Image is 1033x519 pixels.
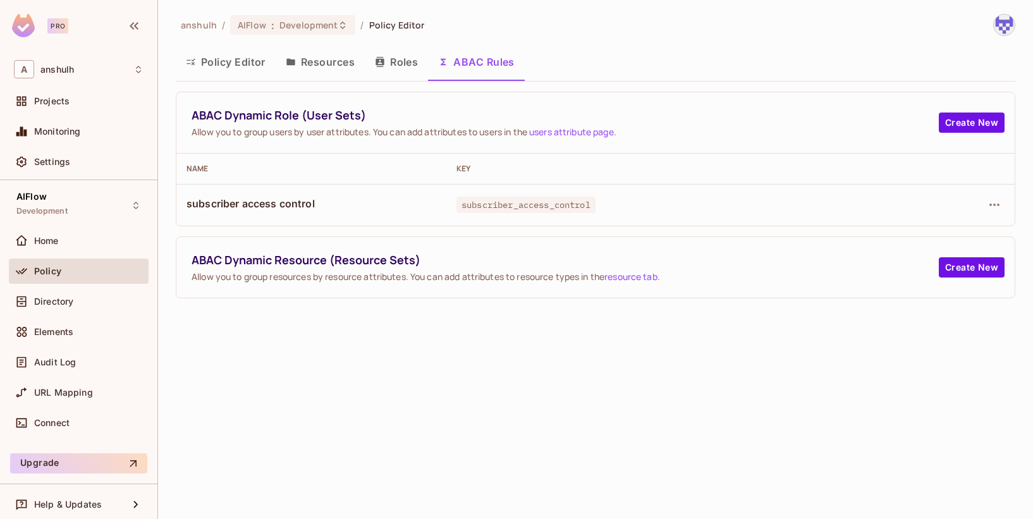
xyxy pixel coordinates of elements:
[16,192,47,202] span: AIFlow
[186,197,436,211] span: subscriber access control
[34,418,70,428] span: Connect
[428,46,525,78] button: ABAC Rules
[34,96,70,106] span: Projects
[14,60,34,78] span: A
[34,157,70,167] span: Settings
[34,296,73,307] span: Directory
[34,499,102,510] span: Help & Updates
[34,236,59,246] span: Home
[994,15,1015,35] img: anshulh.work@gmail.com
[34,327,73,337] span: Elements
[192,252,939,268] span: ABAC Dynamic Resource (Resource Sets)
[186,164,436,174] div: Name
[939,113,1005,133] button: Create New
[34,126,81,137] span: Monitoring
[360,19,364,31] li: /
[939,257,1005,278] button: Create New
[12,14,35,37] img: SReyMgAAAABJRU5ErkJggg==
[40,64,74,75] span: Workspace: anshulh
[456,164,889,174] div: Key
[192,271,939,283] span: Allow you to group resources by resource attributes. You can add attributes to resource types in ...
[222,19,225,31] li: /
[34,266,61,276] span: Policy
[192,126,939,138] span: Allow you to group users by user attributes. You can add attributes to users in the .
[192,107,939,123] span: ABAC Dynamic Role (User Sets)
[176,46,276,78] button: Policy Editor
[456,197,596,213] span: subscriber_access_control
[369,19,425,31] span: Policy Editor
[34,357,76,367] span: Audit Log
[529,126,614,138] a: users attribute page
[47,18,68,34] div: Pro
[279,19,338,31] span: Development
[365,46,428,78] button: Roles
[16,206,68,216] span: Development
[238,19,266,31] span: AIFlow
[271,20,275,30] span: :
[181,19,217,31] span: the active workspace
[276,46,365,78] button: Resources
[604,271,657,283] a: resource tab
[10,453,147,473] button: Upgrade
[34,388,93,398] span: URL Mapping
